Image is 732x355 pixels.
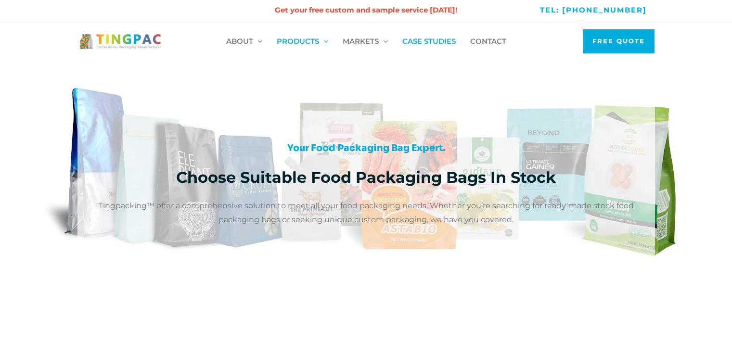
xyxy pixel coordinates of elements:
span: About [226,20,253,63]
span: Products [277,20,319,63]
div: Choose suitable food packaging bags in stock [77,166,655,189]
a: About菜单切换Menu Toggle [219,20,270,63]
a: Case Studies [395,20,463,63]
nav: 网站导航 [219,20,514,63]
strong: Get your free custom and sample service [DATE]! [275,5,457,14]
span: Menu Toggle [319,20,328,63]
a: Contact [463,20,514,63]
p: Tingpacking™ offer a comprehensive solution to meet all your food packaging needs. Whether you’re... [77,199,655,227]
span: Contact [470,20,506,63]
span: Menu Toggle [253,20,262,63]
span: Case Studies [402,20,456,63]
img: Ting Packaging [77,33,164,51]
h1: Your Food Packaging Bag Expert. [77,140,655,156]
span: Markets [343,20,379,63]
a: Free Quote [582,29,655,54]
span: Menu Toggle [379,20,388,63]
a: Products菜单切换Menu Toggle [270,20,335,63]
a: Markets菜单切换Menu Toggle [335,20,395,63]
